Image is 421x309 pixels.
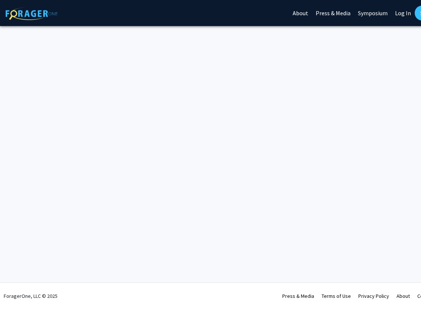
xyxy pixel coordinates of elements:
[6,7,57,20] img: ForagerOne Logo
[397,293,410,299] a: About
[4,283,57,309] div: ForagerOne, LLC © 2025
[282,293,314,299] a: Press & Media
[358,293,389,299] a: Privacy Policy
[322,293,351,299] a: Terms of Use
